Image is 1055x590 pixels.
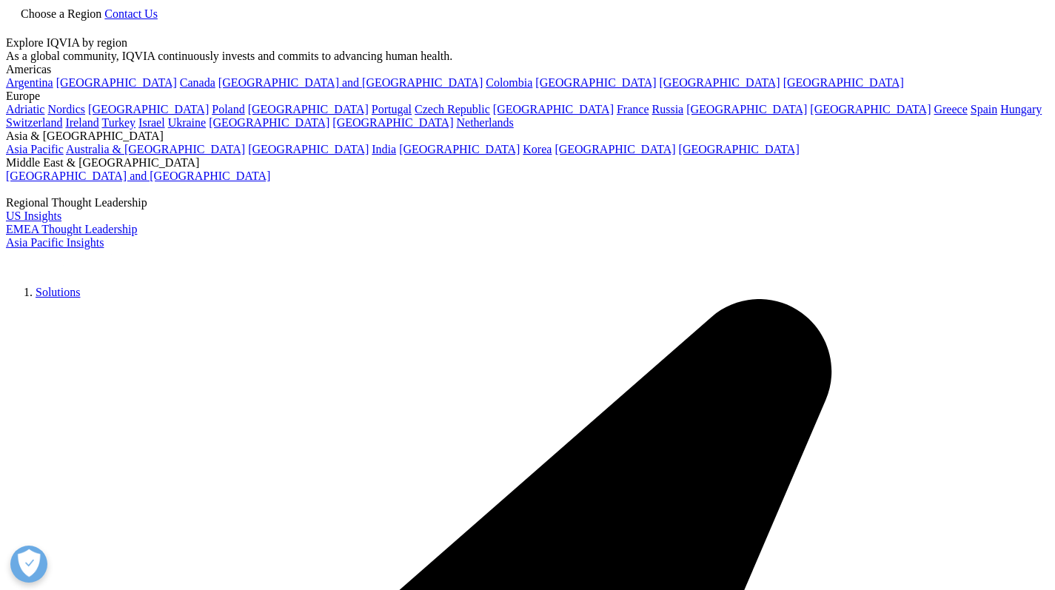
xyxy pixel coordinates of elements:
[523,143,552,155] a: Korea
[6,63,1049,76] div: Americas
[218,76,483,89] a: [GEOGRAPHIC_DATA] and [GEOGRAPHIC_DATA]
[493,103,614,115] a: [GEOGRAPHIC_DATA]
[212,103,244,115] a: Poland
[6,223,137,235] a: EMEA Thought Leadership
[456,116,513,129] a: Netherlands
[783,76,904,89] a: [GEOGRAPHIC_DATA]
[88,103,209,115] a: [GEOGRAPHIC_DATA]
[535,76,656,89] a: [GEOGRAPHIC_DATA]
[65,116,98,129] a: Ireland
[660,76,780,89] a: [GEOGRAPHIC_DATA]
[180,76,215,89] a: Canada
[66,143,245,155] a: Australia & [GEOGRAPHIC_DATA]
[6,143,64,155] a: Asia Pacific
[47,103,85,115] a: Nordics
[104,7,158,20] a: Contact Us
[21,7,101,20] span: Choose a Region
[36,286,80,298] a: Solutions
[6,103,44,115] a: Adriatic
[101,116,135,129] a: Turkey
[6,90,1049,103] div: Europe
[248,103,369,115] a: [GEOGRAPHIC_DATA]
[617,103,649,115] a: France
[10,546,47,583] button: Open Preferences
[679,143,800,155] a: [GEOGRAPHIC_DATA]
[971,103,997,115] a: Spain
[6,196,1049,209] div: Regional Thought Leadership
[372,143,396,155] a: India
[372,103,412,115] a: Portugal
[399,143,520,155] a: [GEOGRAPHIC_DATA]
[555,143,675,155] a: [GEOGRAPHIC_DATA]
[6,209,61,222] a: US Insights
[6,170,270,182] a: [GEOGRAPHIC_DATA] and [GEOGRAPHIC_DATA]
[6,236,104,249] a: Asia Pacific Insights
[6,130,1049,143] div: Asia & [GEOGRAPHIC_DATA]
[810,103,931,115] a: [GEOGRAPHIC_DATA]
[486,76,532,89] a: Colombia
[332,116,453,129] a: [GEOGRAPHIC_DATA]
[1000,103,1042,115] a: Hungary
[934,103,967,115] a: Greece
[6,116,62,129] a: Switzerland
[6,249,124,271] img: IQVIA Healthcare Information Technology and Pharma Clinical Research Company
[6,36,1049,50] div: Explore IQVIA by region
[686,103,807,115] a: [GEOGRAPHIC_DATA]
[6,156,1049,170] div: Middle East & [GEOGRAPHIC_DATA]
[209,116,329,129] a: [GEOGRAPHIC_DATA]
[415,103,490,115] a: Czech Republic
[168,116,207,129] a: Ukraine
[6,76,53,89] a: Argentina
[6,50,1049,63] div: As a global community, IQVIA continuously invests and commits to advancing human health.
[138,116,165,129] a: Israel
[248,143,369,155] a: [GEOGRAPHIC_DATA]
[652,103,684,115] a: Russia
[56,76,177,89] a: [GEOGRAPHIC_DATA]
